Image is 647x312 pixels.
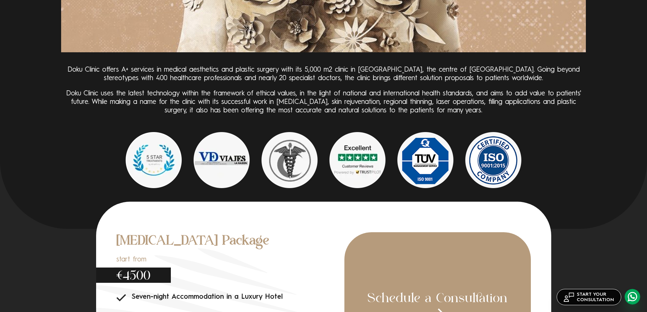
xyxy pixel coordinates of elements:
[61,66,586,83] p: Doku Clinic offers A+ services in medical aesthetics and plastic surgery with its 5,000 m2 clinic...
[126,132,182,188] img: award_1.png
[116,256,171,264] span: start from
[116,232,344,251] h4: [MEDICAL_DATA] Package
[61,90,586,115] p: Doku Clinic uses the latest technology within the framework of ethical values, in the light of na...
[397,132,453,188] img: award_5.png
[262,132,318,188] img: award_3.png
[96,268,171,283] span: €4500
[329,132,385,188] img: award_4.png
[465,132,521,188] img: award_6.png
[194,132,250,188] img: award_2.png
[557,289,621,305] a: START YOURCONSULTATION
[116,293,344,301] li: Seven-night Accommodation in a Luxury Hotel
